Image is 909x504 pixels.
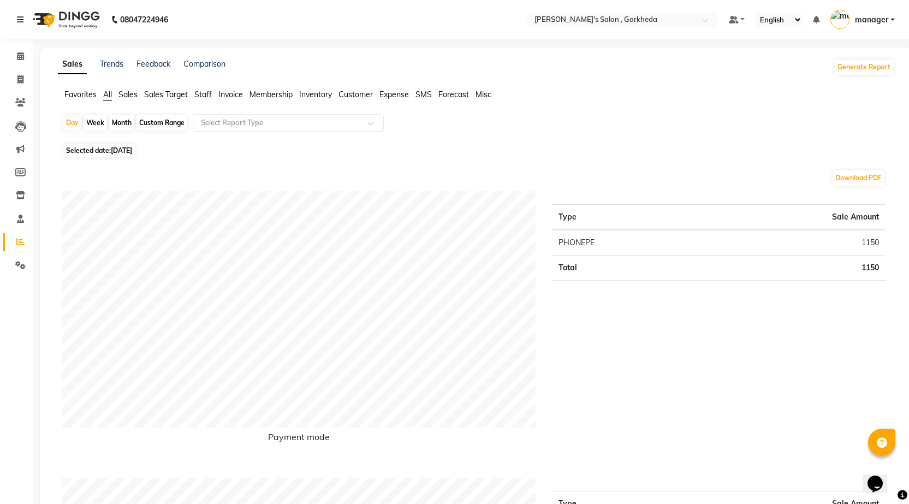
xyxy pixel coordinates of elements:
[111,146,132,155] span: [DATE]
[702,205,886,230] th: Sale Amount
[109,115,134,131] div: Month
[194,90,212,99] span: Staff
[120,4,168,35] b: 08047224946
[249,90,293,99] span: Membership
[64,90,97,99] span: Favorites
[144,90,188,99] span: Sales Target
[830,10,849,29] img: manager
[118,90,138,99] span: Sales
[552,230,702,256] td: PHONEPE
[833,170,884,186] button: Download PDF
[855,14,888,26] span: manager
[136,115,187,131] div: Custom Range
[299,90,332,99] span: Inventory
[63,144,135,157] span: Selected date:
[863,460,898,493] iframe: chat widget
[702,230,886,256] td: 1150
[338,90,373,99] span: Customer
[84,115,107,131] div: Week
[58,55,87,74] a: Sales
[28,4,103,35] img: logo
[103,90,112,99] span: All
[62,432,536,447] h6: Payment mode
[702,256,886,281] td: 1150
[415,90,432,99] span: SMS
[835,60,893,75] button: Generate Report
[63,115,81,131] div: Day
[183,59,225,69] a: Comparison
[136,59,170,69] a: Feedback
[552,205,702,230] th: Type
[476,90,491,99] span: Misc
[438,90,469,99] span: Forecast
[100,59,123,69] a: Trends
[379,90,409,99] span: Expense
[218,90,243,99] span: Invoice
[552,256,702,281] td: Total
